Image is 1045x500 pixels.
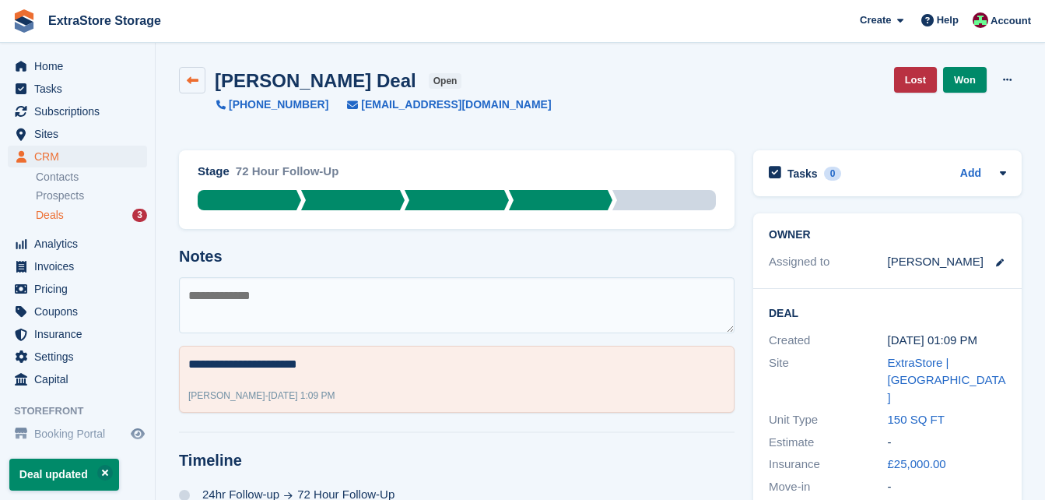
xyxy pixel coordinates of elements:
[179,452,735,470] h2: Timeline
[188,389,335,403] div: -
[860,12,891,28] span: Create
[769,478,888,496] div: Move-in
[34,233,128,255] span: Analytics
[9,459,119,491] p: Deal updated
[132,209,147,222] div: 3
[991,13,1031,29] span: Account
[8,146,147,167] a: menu
[188,390,265,401] span: [PERSON_NAME]
[8,423,147,445] a: menu
[268,390,335,401] span: [DATE] 1:09 PM
[8,78,147,100] a: menu
[8,278,147,300] a: menu
[888,457,946,470] a: £25,000.00
[824,167,842,181] div: 0
[12,9,36,33] img: stora-icon-8386f47178a22dfd0bd8f6a31ec36ba5ce8667c1dd55bd0f319d3a0aa187defe.svg
[36,170,147,185] a: Contacts
[36,208,64,223] span: Deals
[229,97,328,113] span: [PHONE_NUMBER]
[888,356,1006,404] a: ExtraStore | [GEOGRAPHIC_DATA]
[888,332,1007,350] div: [DATE] 01:09 PM
[769,434,888,452] div: Estimate
[769,332,888,350] div: Created
[34,368,128,390] span: Capital
[42,8,167,33] a: ExtraStore Storage
[328,97,551,113] a: [EMAIL_ADDRESS][DOMAIN_NAME]
[34,346,128,368] span: Settings
[216,97,328,113] a: [PHONE_NUMBER]
[937,12,959,28] span: Help
[215,70,416,91] h2: [PERSON_NAME] Deal
[236,163,339,190] div: 72 Hour Follow-Up
[34,323,128,345] span: Insurance
[894,67,937,93] a: Lost
[888,413,945,426] a: 150 SQ FT
[198,163,230,181] div: Stage
[8,255,147,277] a: menu
[769,354,888,407] div: Site
[787,167,818,181] h2: Tasks
[361,97,551,113] span: [EMAIL_ADDRESS][DOMAIN_NAME]
[36,188,84,203] span: Prospects
[34,146,128,167] span: CRM
[8,233,147,255] a: menu
[8,368,147,390] a: menu
[34,278,128,300] span: Pricing
[769,411,888,429] div: Unit Type
[34,78,128,100] span: Tasks
[36,207,147,224] a: Deals 3
[943,67,987,93] a: Won
[179,248,735,266] h2: Notes
[34,123,128,145] span: Sites
[769,456,888,474] div: Insurance
[769,305,1006,320] h2: Deal
[128,424,147,443] a: Preview store
[888,478,1007,496] div: -
[888,434,1007,452] div: -
[34,423,128,445] span: Booking Portal
[429,73,462,89] span: open
[960,165,981,183] a: Add
[34,301,128,322] span: Coupons
[8,346,147,368] a: menu
[973,12,988,28] img: Chelsea Parker
[769,253,888,271] div: Assigned to
[888,253,984,271] div: [PERSON_NAME]
[34,255,128,277] span: Invoices
[8,301,147,322] a: menu
[8,123,147,145] a: menu
[34,55,128,77] span: Home
[34,100,128,122] span: Subscriptions
[8,100,147,122] a: menu
[769,229,1006,241] h2: Owner
[8,323,147,345] a: menu
[36,188,147,204] a: Prospects
[14,403,155,419] span: Storefront
[8,55,147,77] a: menu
